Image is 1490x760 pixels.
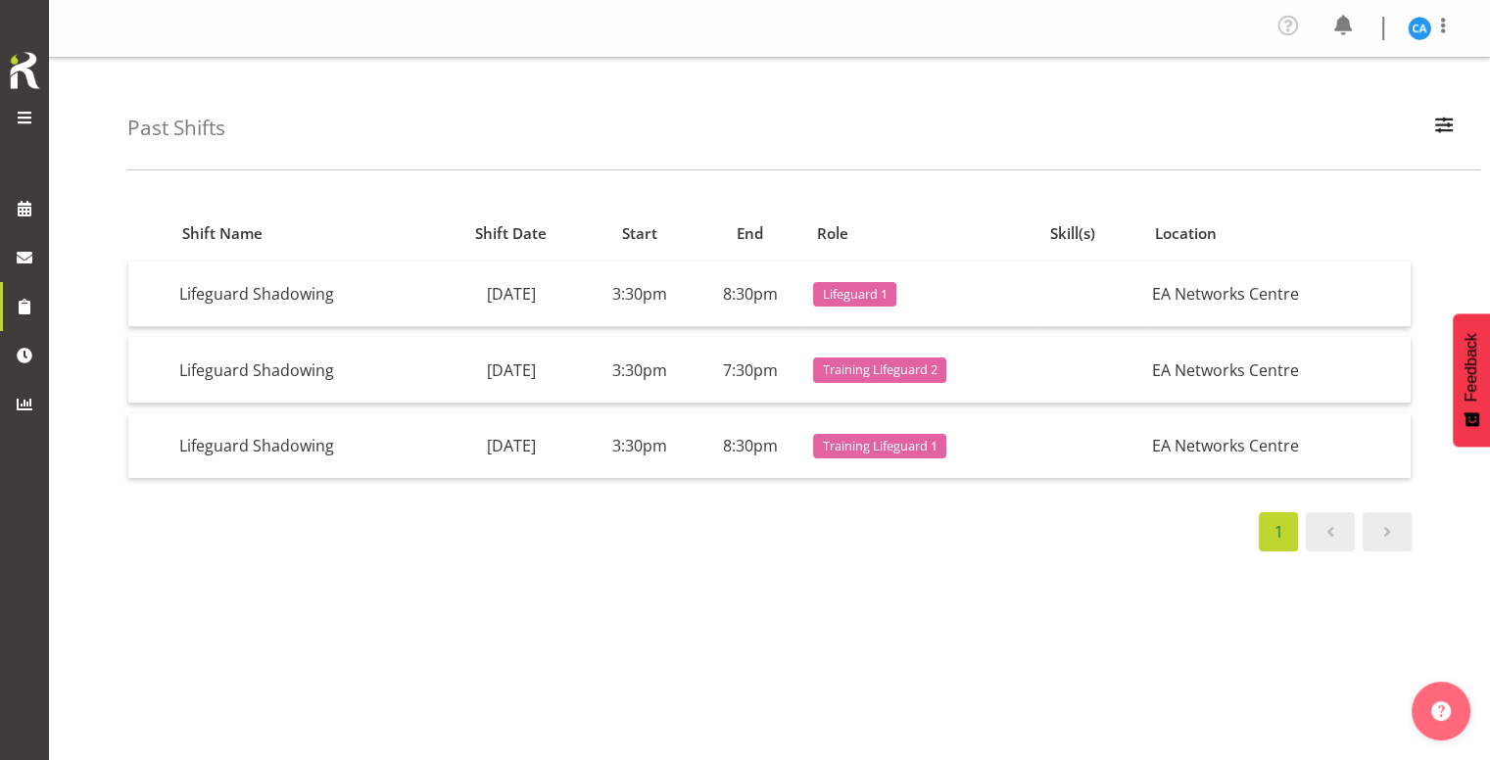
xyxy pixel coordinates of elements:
td: EA Networks Centre [1144,261,1411,327]
div: Shift Name [182,222,426,245]
td: 3:30pm [585,261,696,327]
td: EA Networks Centre [1144,337,1411,403]
button: Filter Employees [1423,107,1465,150]
div: Location [1155,222,1399,245]
img: Rosterit icon logo [5,49,44,92]
img: help-xxl-2.png [1431,701,1451,721]
div: End [706,222,794,245]
td: [DATE] [438,413,585,478]
td: 8:30pm [695,413,805,478]
div: Skill(s) [1050,222,1133,245]
td: Lifeguard Shadowing [171,261,438,327]
h4: Past Shifts [127,117,225,139]
div: Shift Date [449,222,573,245]
td: [DATE] [438,337,585,403]
div: Start [596,222,684,245]
td: 7:30pm [695,337,805,403]
td: 3:30pm [585,337,696,403]
span: Training Lifeguard 2 [823,360,937,379]
span: Training Lifeguard 1 [823,437,937,455]
td: 8:30pm [695,261,805,327]
img: caleb-armstrong11852.jpg [1408,17,1431,40]
td: [DATE] [438,261,585,327]
td: Lifeguard Shadowing [171,413,438,478]
span: Feedback [1463,333,1480,402]
span: Lifeguard 1 [823,285,888,304]
td: 3:30pm [585,413,696,478]
div: Role [816,222,1027,245]
td: Lifeguard Shadowing [171,337,438,403]
td: EA Networks Centre [1144,413,1411,478]
button: Feedback - Show survey [1453,313,1490,447]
